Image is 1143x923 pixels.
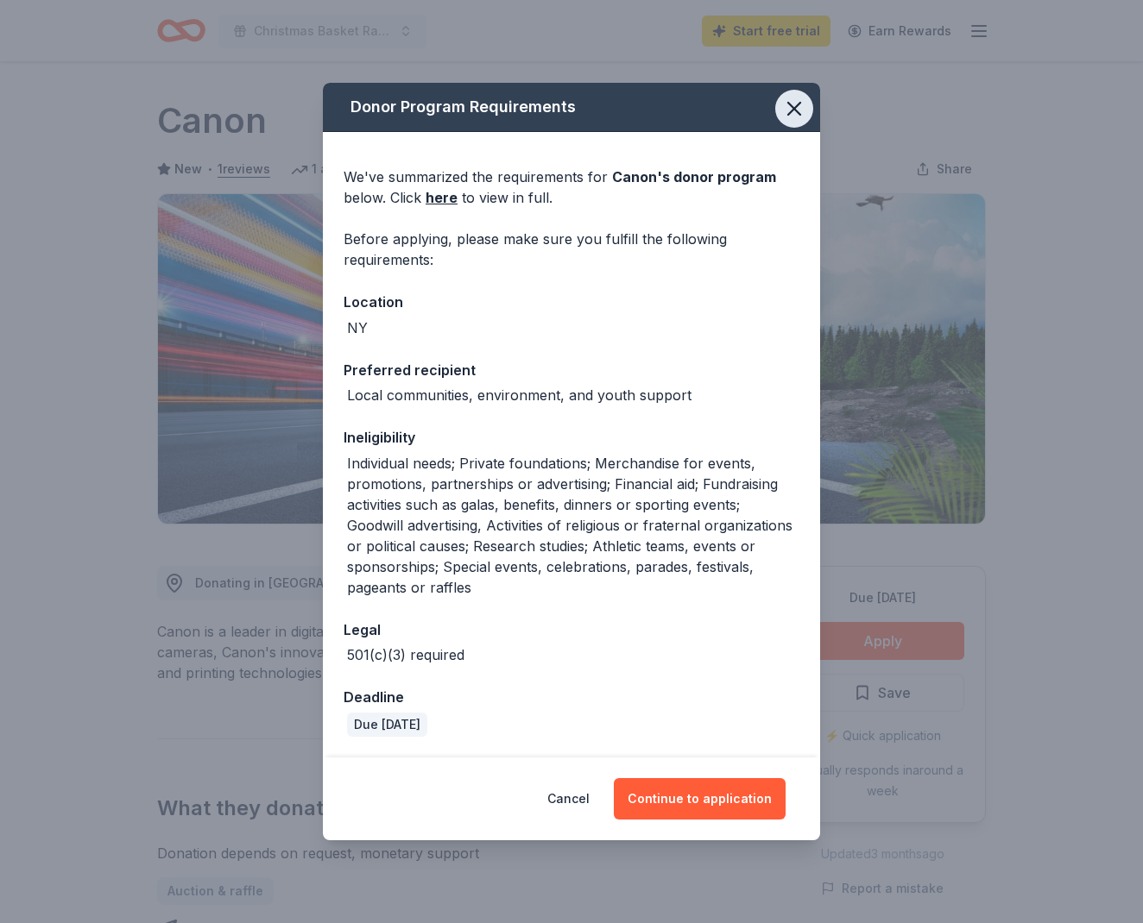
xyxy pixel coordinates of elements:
[347,317,368,338] div: NY
[612,168,776,185] span: Canon 's donor program
[344,359,799,381] div: Preferred recipient
[347,385,691,405] div: Local communities, environment, and youth support
[344,166,799,208] div: We've summarized the requirements for below. Click to view in full.
[426,187,458,208] a: here
[347,453,799,598] div: Individual needs; Private foundations; Merchandise for events, promotions, partnerships or advert...
[344,426,799,449] div: Ineligibility
[347,713,427,737] div: Due [DATE]
[547,778,590,819] button: Cancel
[344,229,799,270] div: Before applying, please make sure you fulfill the following requirements:
[344,291,799,313] div: Location
[344,618,799,641] div: Legal
[347,644,464,665] div: 501(c)(3) required
[344,686,799,708] div: Deadline
[323,83,820,132] div: Donor Program Requirements
[614,778,786,819] button: Continue to application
